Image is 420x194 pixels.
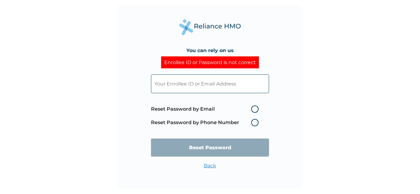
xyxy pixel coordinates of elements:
input: Your Enrollee ID or Email Address [151,74,269,93]
div: Enrollee ID or Password is not correct [161,56,259,68]
img: Reliance Health's Logo [179,19,241,35]
label: Reset Password by Email [151,105,262,113]
a: Back [204,163,216,169]
label: Reset Password by Phone Number [151,119,262,126]
span: Password reset method [151,102,262,129]
input: Reset Password [151,139,269,157]
h4: You can rely on us [186,48,234,53]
